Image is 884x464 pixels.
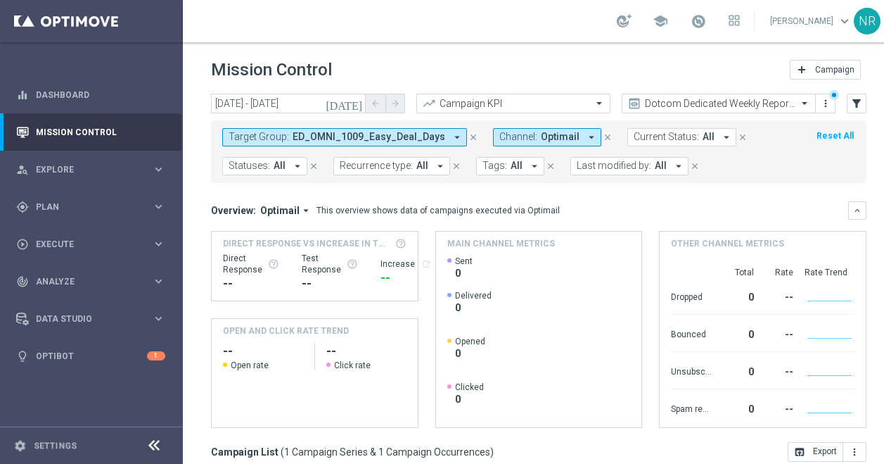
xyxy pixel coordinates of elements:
h4: Main channel metrics [447,237,555,250]
span: Direct Response VS Increase In Total Mid Shipment Dotcom Transaction Amount [223,237,391,250]
div: person_search Explore keyboard_arrow_right [15,164,166,175]
i: more_vert [849,446,860,458]
div: Bounced [671,322,712,344]
i: person_search [16,163,29,176]
i: equalizer [16,89,29,101]
span: Analyze [36,277,152,286]
i: close [690,161,700,171]
i: preview [627,96,641,111]
span: 0 [455,301,492,314]
span: Plan [36,203,152,211]
i: lightbulb [16,350,29,363]
button: Last modified by: All arrow_drop_down [570,157,688,175]
button: equalizer Dashboard [15,89,166,101]
div: Execute [16,238,152,251]
i: arrow_drop_down [720,131,733,144]
i: keyboard_arrow_right [152,237,165,251]
button: more_vert [843,442,866,462]
div: Spam reported [671,396,712,419]
span: Open rate [231,360,269,371]
button: Target Group: ED_OMNI_1009_Easy_Deal_Days arrow_drop_down [222,128,467,146]
span: All [416,160,428,172]
div: -- [760,396,793,419]
div: Test Response [302,253,358,275]
span: Recurrence type: [340,160,413,172]
button: close [544,158,557,174]
button: Reset All [815,128,855,144]
div: Optibot [16,337,165,375]
div: Rate [760,267,793,278]
div: 0 [717,359,754,382]
ng-select: Dotcom Dedicated Weekly Reporting [622,94,816,113]
div: -- [760,359,793,382]
div: NR [854,8,880,35]
button: gps_fixed Plan keyboard_arrow_right [15,201,166,213]
button: Optimail arrow_drop_down [256,204,316,217]
a: Dashboard [36,76,165,113]
div: Data Studio [16,313,152,325]
h4: Other channel metrics [671,237,784,250]
div: 1 [147,351,165,360]
span: ( [281,446,284,458]
div: -- [302,275,358,292]
a: Settings [34,441,77,450]
div: Mission Control [16,113,165,151]
button: more_vert [819,95,833,112]
i: close [451,161,461,171]
div: There are unsaved changes [829,90,839,100]
div: -- [760,322,793,344]
i: trending_up [422,96,436,111]
i: close [546,161,556,171]
div: 0 [717,284,754,307]
button: lightbulb Optibot 1 [15,351,166,362]
span: Clicked [455,382,484,393]
button: close [307,158,320,174]
i: arrow_drop_down [672,160,685,173]
i: gps_fixed [16,201,29,213]
span: ED_OMNI_1009_Easy_Deal_Days [293,131,445,143]
div: 0 [717,322,754,344]
i: close [309,161,319,171]
i: arrow_drop_down [291,160,304,173]
button: Data Studio keyboard_arrow_right [15,313,166,325]
i: close [738,132,748,142]
h3: Overview: [211,204,256,217]
span: Opened [455,336,485,347]
div: Total [717,267,754,278]
div: -- [223,275,279,292]
button: Channel: Optimail arrow_drop_down [493,128,601,146]
h2: -- [223,343,303,360]
i: play_circle_outline [16,238,29,251]
div: -- [380,270,432,287]
span: Optimail [260,204,300,217]
button: keyboard_arrow_down [848,201,866,220]
span: ) [490,446,494,458]
button: Tags: All arrow_drop_down [476,157,544,175]
button: close [467,130,480,145]
span: Last modified by: [577,160,651,172]
button: close [601,130,614,145]
i: add [796,64,807,75]
div: 0 [717,396,754,419]
span: All [274,160,286,172]
span: Explore [36,165,152,174]
i: arrow_drop_down [451,131,463,144]
i: arrow_drop_down [585,131,598,144]
span: Current Status: [634,131,699,143]
span: keyboard_arrow_down [837,13,852,29]
a: Optibot [36,337,147,375]
span: All [511,160,523,172]
i: close [603,132,613,142]
div: Explore [16,163,152,176]
i: keyboard_arrow_down [852,206,862,215]
button: [DATE] [324,94,366,115]
div: Plan [16,201,152,213]
a: [PERSON_NAME]keyboard_arrow_down [769,11,854,32]
div: Dashboard [16,76,165,113]
span: 0 [455,347,485,360]
div: This overview shows data of campaigns executed via Optimail [316,204,560,217]
button: track_changes Analyze keyboard_arrow_right [15,276,166,287]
